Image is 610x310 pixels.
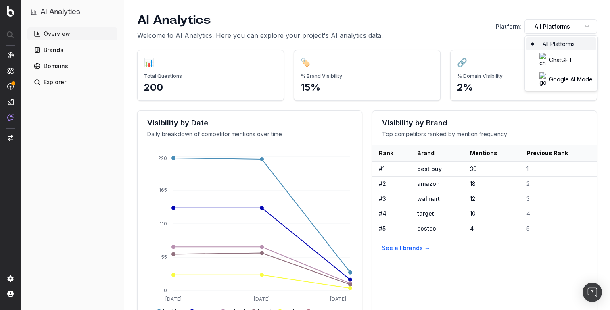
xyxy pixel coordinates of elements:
img: google.com [539,72,546,87]
img: chatgpt.com [539,53,546,67]
div: All Platforms [526,37,596,50]
div: All Platforms [524,35,598,91]
div: ChatGPT [526,50,596,70]
div: Google AI Mode [526,70,596,89]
